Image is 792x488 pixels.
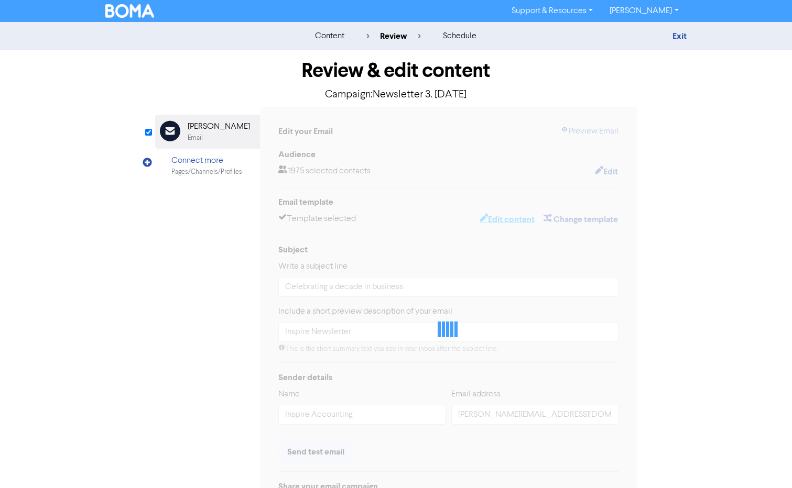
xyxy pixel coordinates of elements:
[105,4,155,18] img: BOMA Logo
[155,115,260,149] div: [PERSON_NAME]Email
[503,3,601,19] a: Support & Resources
[188,133,203,143] div: Email
[601,3,687,19] a: [PERSON_NAME]
[315,30,344,42] div: content
[672,31,687,41] a: Exit
[155,87,637,103] p: Campaign: Newsletter 3. [DATE]
[188,120,250,133] div: [PERSON_NAME]
[171,154,242,167] div: Connect more
[155,149,260,183] div: Connect morePages/Channels/Profiles
[660,375,792,488] iframe: Chat Widget
[171,167,242,177] div: Pages/Channels/Profiles
[443,30,476,42] div: schedule
[366,30,421,42] div: review
[155,59,637,83] h1: Review & edit content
